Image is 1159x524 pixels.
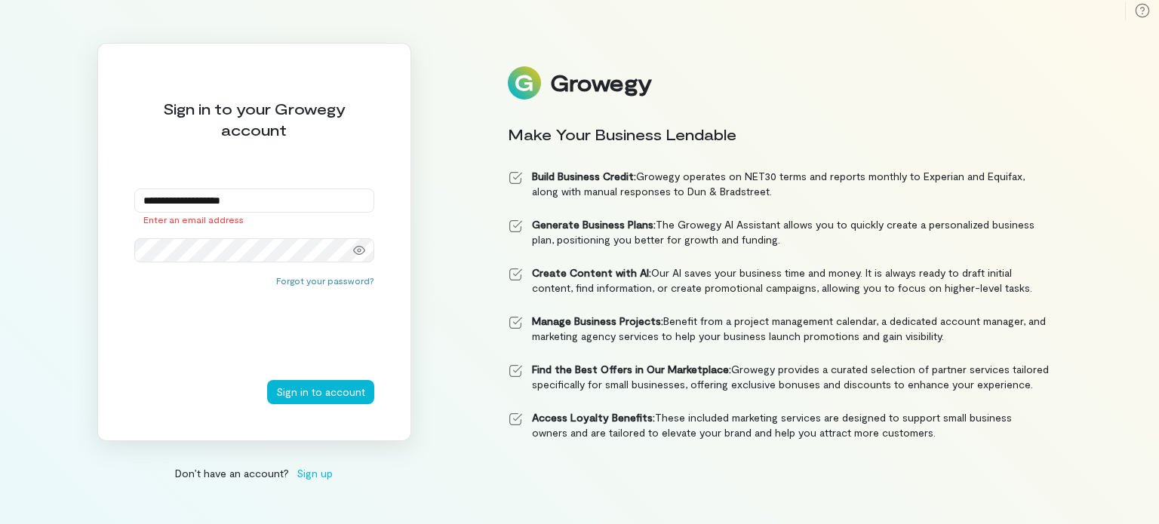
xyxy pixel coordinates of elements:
[297,465,333,481] span: Sign up
[508,410,1050,440] li: These included marketing services are designed to support small business owners and are tailored ...
[508,124,1050,145] div: Make Your Business Lendable
[532,218,656,231] strong: Generate Business Plans:
[276,274,374,287] button: Forgot your password?
[532,363,731,375] strong: Find the Best Offers in Our Marketplace:
[532,314,663,327] strong: Manage Business Projects:
[532,411,655,424] strong: Access Loyalty Benefits:
[508,217,1050,247] li: The Growegy AI Assistant allows you to quickly create a personalized business plan, positioning y...
[508,265,1050,296] li: Our AI saves your business time and money. It is always ready to draft initial content, find info...
[134,213,374,226] div: Enter an email address
[508,362,1050,392] li: Growegy provides a curated selection of partner services tailored specifically for small business...
[134,98,374,140] div: Sign in to your Growegy account
[508,169,1050,199] li: Growegy operates on NET30 terms and reports monthly to Experian and Equifax, along with manual re...
[508,66,541,100] img: Logo
[508,314,1050,344] li: Benefit from a project management calendar, a dedicated account manager, and marketing agency ser...
[532,170,636,182] strong: Build Business Credit:
[97,465,411,481] div: Don’t have an account?
[550,70,651,96] div: Growegy
[267,380,374,404] button: Sign in to account
[532,266,651,279] strong: Create Content with AI:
